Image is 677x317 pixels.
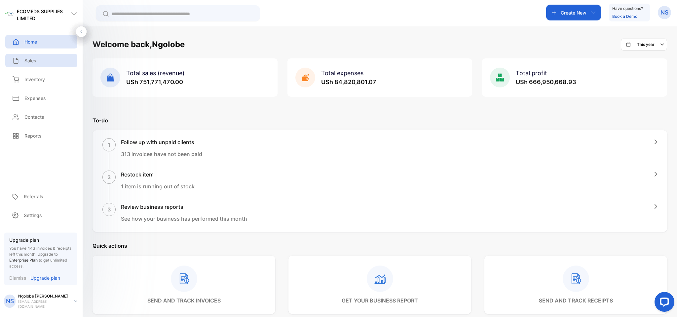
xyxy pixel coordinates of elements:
[121,203,247,211] h1: Review business reports
[321,79,376,85] span: USh 84,820,801.07
[637,42,655,48] p: This year
[649,289,677,317] iframe: LiveChat chat widget
[516,70,547,77] span: Total profit
[93,39,185,50] h1: Welcome back, Ngolobe
[121,215,247,223] p: See how your business has performed this month
[30,274,60,281] p: Upgrade plan
[612,14,637,19] a: Book a Demo
[24,76,45,83] p: Inventory
[539,297,613,304] p: send and track receipts
[17,8,71,22] p: ECOMEDS SUPPLIES LIMITED
[9,252,67,269] span: Upgrade to to get unlimited access.
[126,70,185,77] span: Total sales (revenue)
[121,182,195,190] p: 1 item is running out of stock
[321,70,363,77] span: Total expenses
[9,258,38,263] span: Enterprise Plan
[24,132,42,139] p: Reports
[24,113,44,120] p: Contacts
[24,38,37,45] p: Home
[342,297,418,304] p: get your business report
[121,150,202,158] p: 313 invoices have not been paid
[660,8,668,17] p: NS
[24,57,36,64] p: Sales
[24,193,43,200] p: Referrals
[516,79,576,85] span: USh 666,950,668.93
[107,206,111,213] p: 3
[93,242,667,250] p: Quick actions
[26,274,60,281] a: Upgrade plan
[658,5,671,20] button: NS
[24,212,42,219] p: Settings
[5,10,14,18] img: logo
[93,116,667,124] p: To-do
[9,245,72,269] p: You have 443 invoices & receipts left this month.
[24,95,46,102] p: Expenses
[546,5,601,20] button: Create New
[18,293,69,299] p: Ngolobe [PERSON_NAME]
[621,39,667,50] button: This year
[121,171,195,178] h1: Restock item
[9,274,26,281] p: Dismiss
[126,79,183,85] span: USh 751,771,470.00
[612,5,643,12] p: Have questions?
[9,237,72,243] p: Upgrade plan
[107,173,111,181] p: 2
[147,297,221,304] p: send and track invoices
[108,141,110,149] p: 1
[561,9,586,16] p: Create New
[121,138,202,146] h1: Follow up with unpaid clients
[6,297,14,305] p: NS
[18,299,69,309] p: [EMAIL_ADDRESS][DOMAIN_NAME]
